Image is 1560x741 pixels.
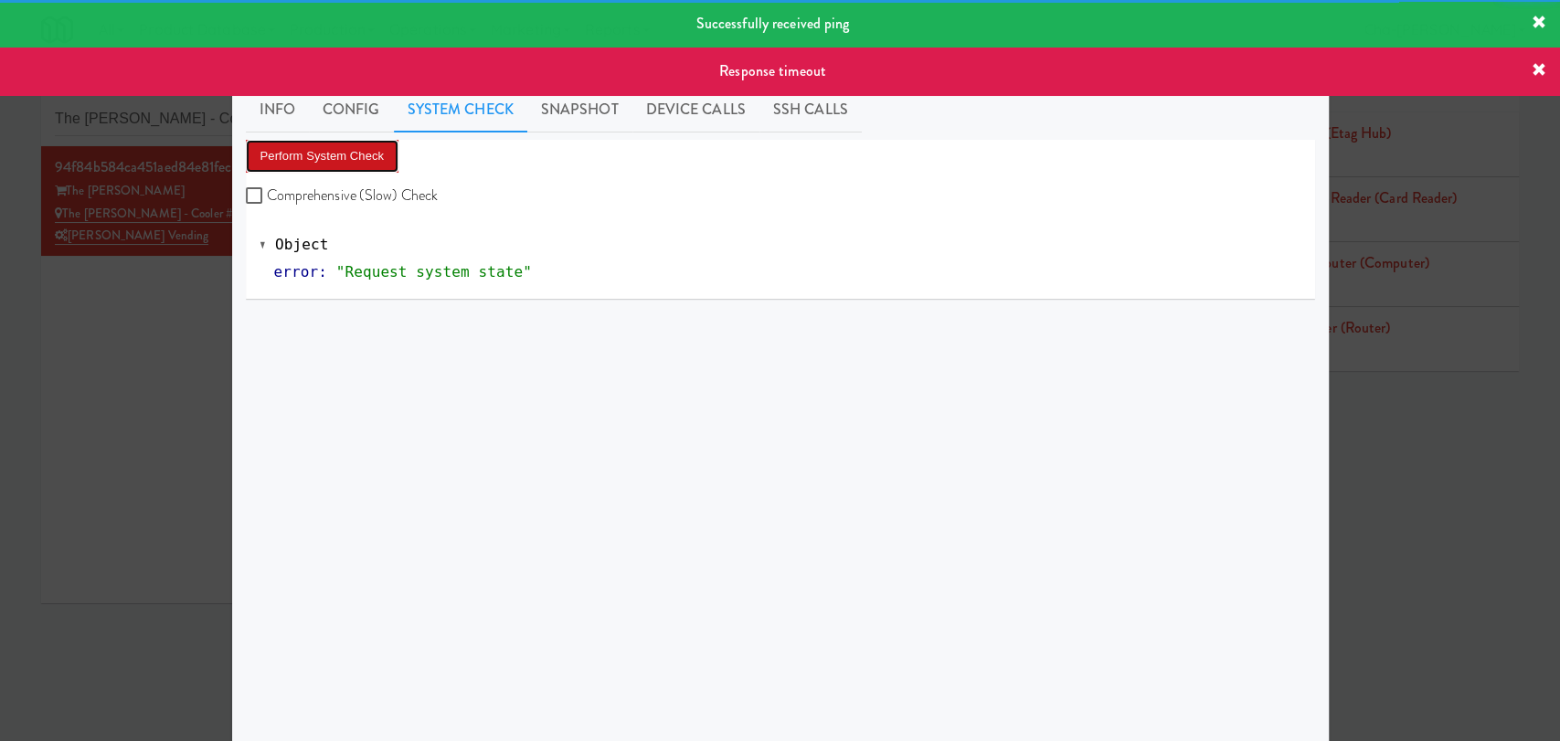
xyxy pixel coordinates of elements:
span: Object [275,236,328,253]
a: Config [309,87,394,132]
a: System Check [394,87,527,132]
span: : [318,263,327,281]
button: Perform System Check [246,140,399,173]
a: Device Calls [632,87,759,132]
span: Response timeout [719,60,826,81]
span: Successfully received ping [696,13,850,34]
a: Snapshot [527,87,632,132]
span: error [274,263,319,281]
a: SSH Calls [759,87,862,132]
label: Comprehensive (Slow) Check [246,182,439,209]
input: Comprehensive (Slow) Check [246,189,267,204]
span: "Request system state" [336,263,532,281]
a: Info [246,87,309,132]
